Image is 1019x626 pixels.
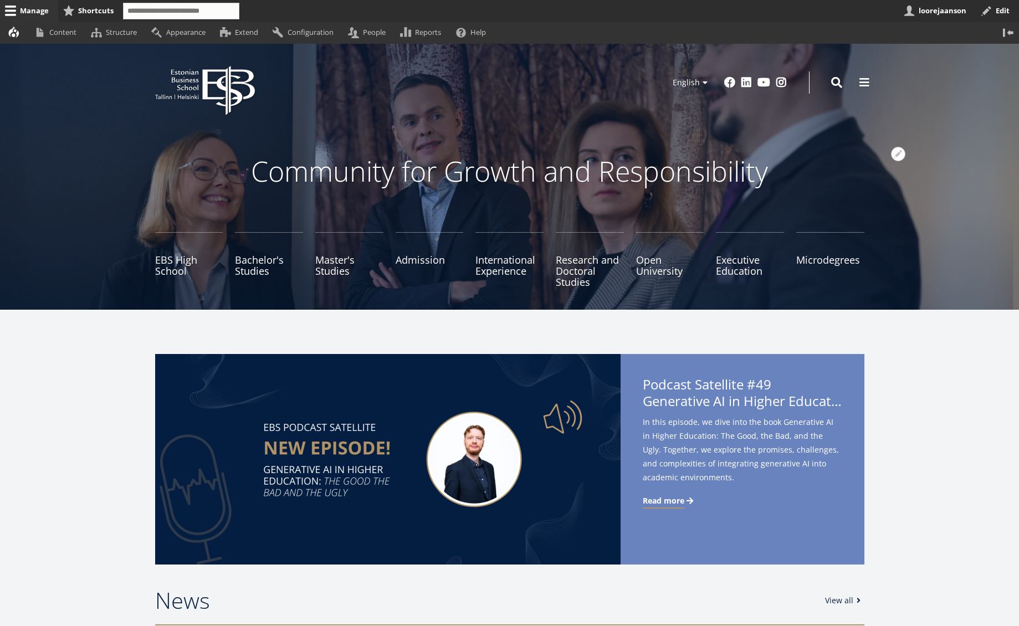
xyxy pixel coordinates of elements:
[741,77,752,88] a: Linkedin
[155,232,223,288] a: EBS High School
[716,232,784,288] a: Executive Education
[475,232,544,288] a: International Experience
[396,22,451,43] a: Reports
[643,376,842,413] span: Podcast Satellite #49
[643,415,842,484] span: In this episode, we dive into the book Generative AI in Higher Education: The Good, the Bad, and ...
[235,232,303,288] a: Bachelor's Studies
[724,77,735,88] a: Facebook
[155,354,621,565] img: Satellite #49
[146,22,215,43] a: Appearance
[451,22,496,43] a: Help
[86,22,146,43] a: Structure
[825,595,864,606] a: View all
[29,22,86,43] a: Content
[556,232,624,288] a: Research and Doctoral Studies
[215,22,268,43] a: Extend
[396,232,464,288] a: Admission
[268,22,343,43] a: Configuration
[997,22,1019,43] button: Vertical orientation
[643,495,695,506] a: Read more
[643,393,842,409] span: Generative AI in Higher Education: The Good, the Bad, and the Ugly
[315,232,383,288] a: Master's Studies
[155,587,814,614] h2: News
[776,77,787,88] a: Instagram
[636,232,704,288] a: Open University
[891,147,905,161] button: Open configuration options
[796,232,864,288] a: Microdegrees
[643,495,684,506] span: Read more
[343,22,395,43] a: People
[216,155,803,188] p: Community for Growth and Responsibility
[757,77,770,88] a: Youtube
